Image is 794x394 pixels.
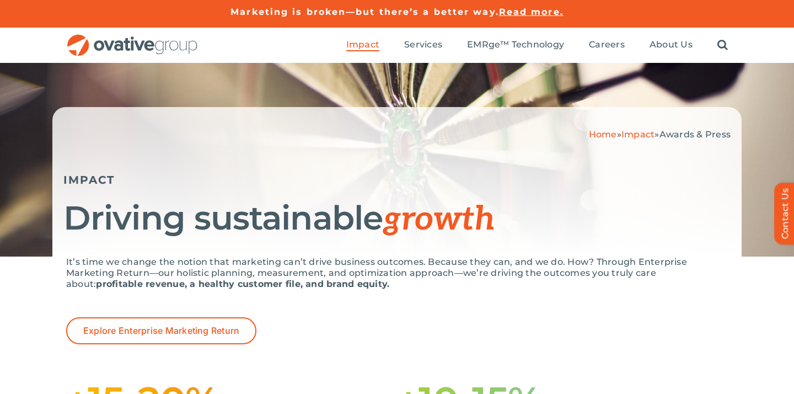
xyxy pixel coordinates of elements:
span: About Us [650,39,693,50]
span: Explore Enterprise Marketing Return [83,326,239,336]
span: Impact [346,39,379,50]
a: Search [717,39,728,51]
a: Impact [621,129,654,140]
h5: IMPACT [63,173,731,187]
a: EMRge™ Technology [467,39,564,51]
nav: Menu [346,28,728,63]
span: » » [589,129,731,140]
a: Services [404,39,442,51]
a: OG_Full_horizontal_RGB [66,33,198,44]
a: Read more. [499,7,564,17]
a: Explore Enterprise Marketing Return [66,317,256,344]
strong: profitable revenue, a healthy customer file, and brand equity. [96,279,389,289]
a: Impact [346,39,379,51]
span: Careers [589,39,625,50]
h1: Driving sustainable [63,200,731,237]
a: About Us [650,39,693,51]
span: EMRge™ Technology [467,39,564,50]
a: Careers [589,39,625,51]
span: growth [383,200,495,239]
a: Marketing is broken—but there’s a better way. [230,7,499,17]
span: Awards & Press [659,129,731,140]
span: Services [404,39,442,50]
p: It’s time we change the notion that marketing can’t drive business outcomes. Because they can, an... [66,257,728,290]
a: Home [589,129,617,140]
